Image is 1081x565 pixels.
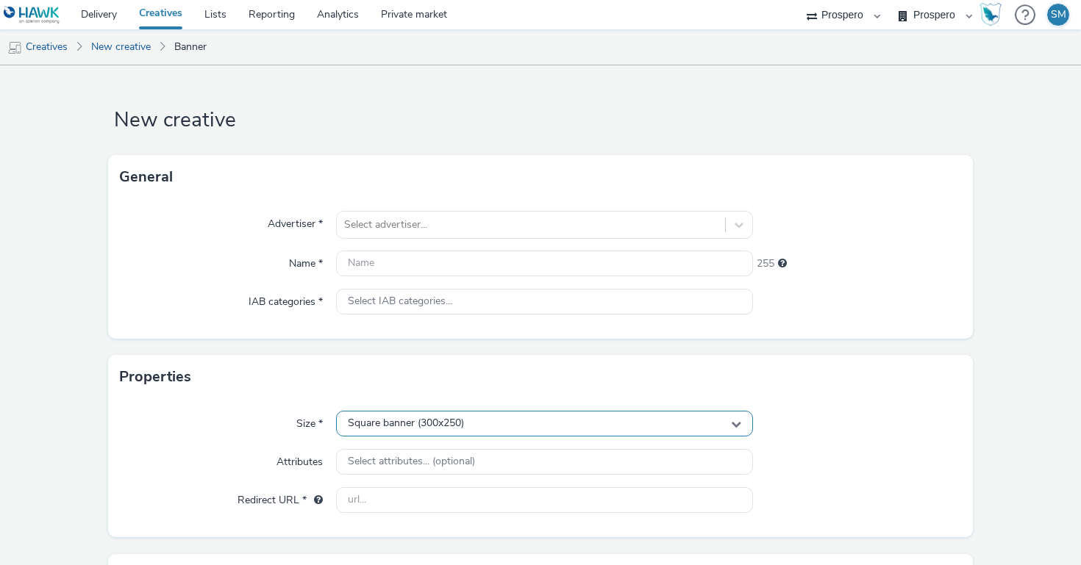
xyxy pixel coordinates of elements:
input: Name [336,251,753,276]
a: Banner [167,29,214,65]
label: Redirect URL * [232,487,329,508]
div: SM [1051,4,1066,26]
label: Size * [290,411,329,431]
span: 255 [757,256,774,271]
img: mobile [7,40,22,55]
a: New creative [84,29,158,65]
label: Name * [283,251,329,271]
span: Select attributes... (optional) [348,456,475,468]
span: Select IAB categories... [348,295,452,308]
img: undefined Logo [4,6,60,24]
div: URL will be used as a validation URL with some SSPs and it will be the redirection URL of your cr... [307,493,323,508]
span: Square banner (300x250) [348,417,464,430]
label: Advertiser * [262,211,329,231]
img: Hawk Academy [980,3,1002,26]
div: Maximum 255 characters [778,256,787,271]
input: url... [336,487,753,513]
label: IAB categories * [243,289,329,309]
h3: General [119,166,173,188]
h1: New creative [108,107,973,134]
label: Attributes [271,449,329,469]
h3: Properties [119,366,191,388]
a: Hawk Academy [980,3,1007,26]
